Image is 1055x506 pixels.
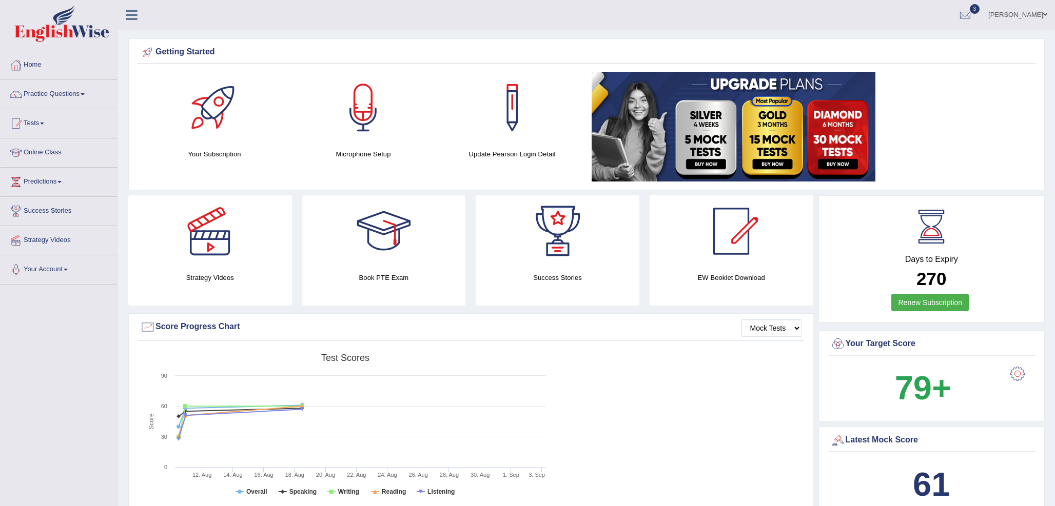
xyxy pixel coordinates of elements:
[471,472,490,478] tspan: 30. Aug
[476,272,639,283] h4: Success Stories
[321,353,369,363] tspan: Test scores
[529,472,545,478] tspan: 3. Sep
[347,472,366,478] tspan: 22. Aug
[140,319,802,335] div: Score Progress Chart
[830,433,1033,448] div: Latest Mock Score
[830,255,1033,264] h4: Days to Expiry
[650,272,813,283] h4: EW Booklet Download
[1,109,118,135] a: Tests
[254,472,273,478] tspan: 16. Aug
[895,369,951,407] b: 79+
[285,472,304,478] tspan: 18. Aug
[427,488,455,495] tspan: Listening
[503,472,519,478] tspan: 1. Sep
[140,45,1033,60] div: Getting Started
[1,51,118,76] a: Home
[382,488,406,495] tspan: Reading
[916,269,946,289] b: 270
[192,472,211,478] tspan: 12. Aug
[246,488,267,495] tspan: Overall
[316,472,335,478] tspan: 20. Aug
[161,373,167,379] text: 90
[1,197,118,222] a: Success Stories
[1,226,118,252] a: Strategy Videos
[830,336,1033,352] div: Your Target Score
[145,149,284,159] h4: Your Subscription
[294,149,433,159] h4: Microphone Setup
[970,4,980,14] span: 3
[289,488,317,495] tspan: Speaking
[913,465,950,503] b: 61
[1,80,118,106] a: Practice Questions
[161,434,167,440] text: 30
[378,472,397,478] tspan: 24. Aug
[443,149,581,159] h4: Update Pearson Login Detail
[161,403,167,409] text: 60
[440,472,459,478] tspan: 28. Aug
[1,255,118,281] a: Your Account
[1,138,118,164] a: Online Class
[891,294,969,311] a: Renew Subscription
[148,413,155,430] tspan: Score
[592,72,875,181] img: small5.jpg
[409,472,428,478] tspan: 26. Aug
[128,272,292,283] h4: Strategy Videos
[302,272,466,283] h4: Book PTE Exam
[164,464,167,470] text: 0
[1,168,118,193] a: Predictions
[338,488,359,495] tspan: Writing
[223,472,242,478] tspan: 14. Aug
